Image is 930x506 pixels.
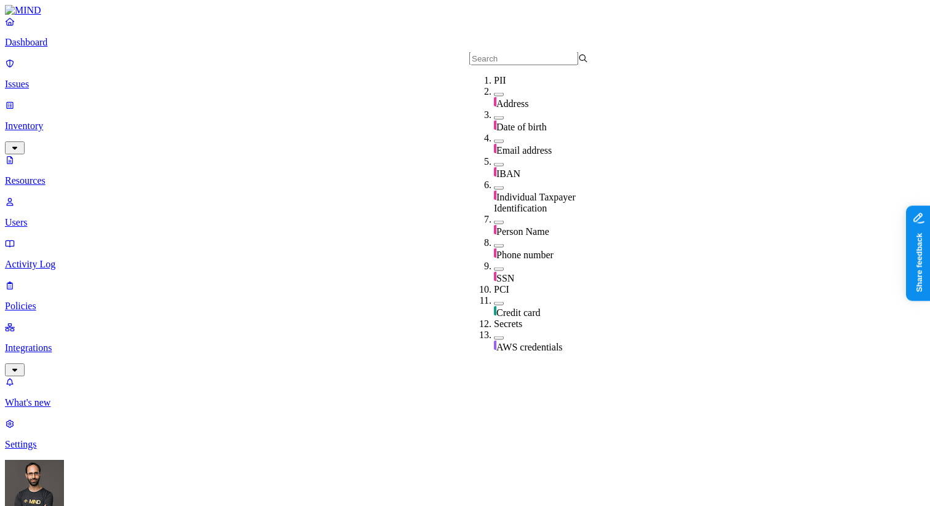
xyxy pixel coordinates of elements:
img: pii-line [494,144,496,154]
img: pii-line [494,248,496,258]
img: pii-line [494,167,496,177]
p: Activity Log [5,259,925,270]
img: pii-line [494,272,496,282]
a: Policies [5,280,925,312]
a: Resources [5,154,925,186]
p: Integrations [5,342,925,354]
img: pii-line [494,191,496,200]
a: Settings [5,418,925,450]
p: Settings [5,439,925,450]
span: IBAN [496,168,520,179]
span: Email address [496,145,552,156]
a: Integrations [5,322,925,374]
p: Policies [5,301,925,312]
div: PII [494,75,613,86]
p: Issues [5,79,925,90]
div: Secrets [494,318,613,330]
img: pci-line [494,306,496,316]
p: Inventory [5,121,925,132]
p: What's new [5,397,925,408]
a: MIND [5,5,925,16]
span: Phone number [496,250,554,260]
p: Dashboard [5,37,925,48]
a: Issues [5,58,925,90]
img: MIND [5,5,41,16]
a: What's new [5,376,925,408]
a: Activity Log [5,238,925,270]
span: Address [496,98,528,109]
span: Individual Taxpayer Identification [494,192,576,213]
input: Search [469,52,578,65]
img: pii-line [494,121,496,130]
span: AWS credentials [496,342,563,352]
p: Users [5,217,925,228]
a: Inventory [5,100,925,152]
p: Resources [5,175,925,186]
span: Date of birth [496,122,547,132]
a: Dashboard [5,16,925,48]
img: secret-line [494,341,496,350]
span: Person Name [496,226,549,237]
div: PCI [494,284,613,295]
span: Credit card [496,307,541,318]
img: pii-line [494,97,496,107]
span: SSN [496,273,514,283]
a: Users [5,196,925,228]
img: pii-line [494,225,496,235]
